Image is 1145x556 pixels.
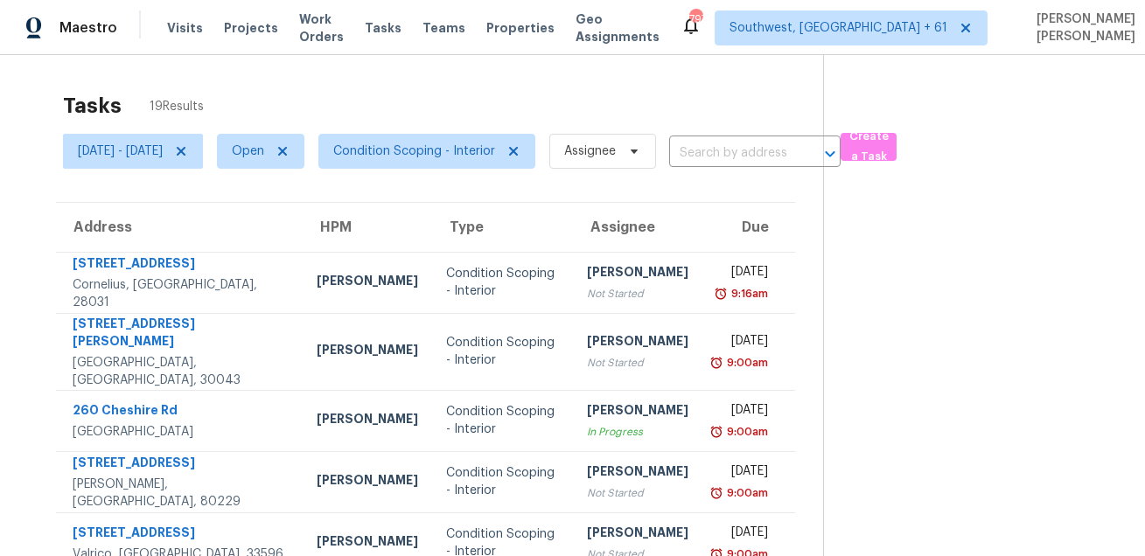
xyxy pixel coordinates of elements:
div: [DATE] [716,524,769,546]
span: Teams [422,19,465,37]
div: Condition Scoping - Interior [446,265,559,300]
span: Geo Assignments [576,10,660,45]
div: [PERSON_NAME] [587,462,688,484]
span: Tasks [365,22,401,34]
div: [PERSON_NAME] [317,410,418,432]
th: Due [702,203,796,252]
span: Create a Task [849,127,888,167]
div: [PERSON_NAME] [587,524,688,546]
div: [PERSON_NAME] [317,471,418,493]
div: [PERSON_NAME], [GEOGRAPHIC_DATA], 80229 [73,476,289,511]
div: Condition Scoping - Interior [446,403,559,438]
span: Visits [167,19,203,37]
div: [PERSON_NAME] [317,532,418,554]
div: [PERSON_NAME] [317,341,418,363]
span: [PERSON_NAME] [PERSON_NAME] [1030,10,1135,45]
th: Address [56,203,303,252]
span: Southwest, [GEOGRAPHIC_DATA] + 61 [730,19,947,37]
th: Assignee [573,203,702,252]
div: [DATE] [716,462,769,484]
div: [DATE] [716,263,769,285]
div: 260 Cheshire Rd [73,401,289,423]
span: Assignee [564,142,616,160]
div: [PERSON_NAME] [587,401,688,423]
div: 9:00am [723,484,768,502]
span: Condition Scoping - Interior [333,142,495,160]
div: [STREET_ADDRESS] [73,254,289,276]
div: [GEOGRAPHIC_DATA], [GEOGRAPHIC_DATA], 30043 [73,354,289,389]
div: Cornelius, [GEOGRAPHIC_DATA], 28031 [73,276,289,311]
div: [PERSON_NAME] [587,263,688,285]
div: 9:00am [723,423,768,441]
div: [DATE] [716,401,769,423]
img: Overdue Alarm Icon [709,423,723,441]
span: Properties [486,19,555,37]
div: [PERSON_NAME] [587,332,688,354]
div: [DATE] [716,332,769,354]
div: Not Started [587,285,688,302]
input: Search by address [669,140,792,167]
span: Maestro [59,19,117,37]
div: [STREET_ADDRESS] [73,454,289,476]
div: [PERSON_NAME] [317,272,418,294]
div: [STREET_ADDRESS] [73,524,289,546]
div: Condition Scoping - Interior [446,464,559,499]
span: Work Orders [299,10,344,45]
div: In Progress [587,423,688,441]
img: Overdue Alarm Icon [709,484,723,502]
button: Open [818,142,842,166]
img: Overdue Alarm Icon [709,354,723,372]
th: HPM [303,203,432,252]
div: Not Started [587,354,688,372]
div: 797 [689,10,702,28]
div: Condition Scoping - Interior [446,334,559,369]
div: 9:00am [723,354,768,372]
span: [DATE] - [DATE] [78,142,163,160]
button: Create a Task [841,133,897,161]
span: 19 Results [150,98,204,115]
th: Type [432,203,573,252]
img: Overdue Alarm Icon [714,285,728,302]
h2: Tasks [63,97,122,115]
div: Not Started [587,484,688,502]
span: Open [232,142,264,160]
div: [STREET_ADDRESS][PERSON_NAME] [73,315,289,354]
div: [GEOGRAPHIC_DATA] [73,423,289,441]
div: 9:16am [728,285,768,302]
span: Projects [224,19,278,37]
